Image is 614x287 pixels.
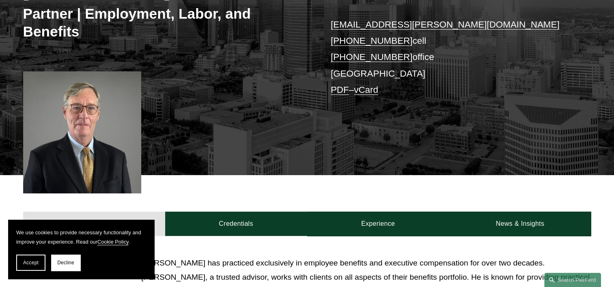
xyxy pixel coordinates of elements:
p: cell office [GEOGRAPHIC_DATA] – [331,17,567,99]
a: PDF [331,85,349,95]
button: Decline [51,255,80,271]
a: [EMAIL_ADDRESS][PERSON_NAME][DOMAIN_NAME] [331,19,560,30]
a: Search this site [544,273,601,287]
a: Cookie Policy [97,239,129,245]
a: Credentials [165,212,307,236]
button: Accept [16,255,45,271]
a: [PHONE_NUMBER] [331,52,413,62]
h3: Partner | Employment, Labor, and Benefits [23,5,307,40]
a: News & Insights [449,212,591,236]
span: Accept [23,260,39,266]
section: Cookie banner [8,220,154,279]
a: [PHONE_NUMBER] [331,36,413,46]
p: We use cookies to provide necessary functionality and improve your experience. Read our . [16,228,146,246]
a: vCard [354,85,378,95]
a: About [23,212,165,236]
span: Decline [57,260,74,266]
a: Experience [307,212,449,236]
